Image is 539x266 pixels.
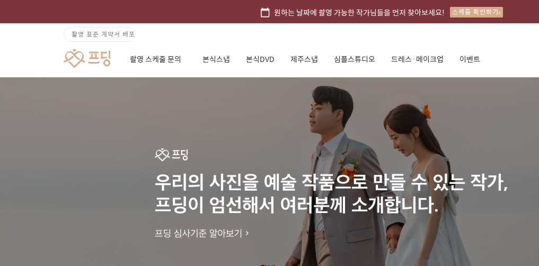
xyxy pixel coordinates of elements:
a: 촬영 스케줄 문의 [130,41,187,77]
a: 촬영 표준 계약서 배포 [64,27,136,42]
a: 드레스·메이크업 [391,41,444,77]
a: 대화 [70,191,137,217]
a: 심플스튜디오 [334,41,375,77]
a: 제주스냅 [290,41,318,77]
a: 홈 [3,191,70,217]
a: 설정 [137,191,204,217]
a: 이벤트 [460,41,480,77]
span: 촬영 표준 계약서 배포 [72,29,135,39]
span: 대화 [97,207,110,216]
a: 본식DVD [246,41,275,77]
span: 원하는 날짜에 촬영 가능한 작가님들을 먼저 찾아보세요! [274,6,445,18]
div: 스케줄 확인하기 [450,7,503,17]
a: 본식스냅 [202,41,230,77]
span: 홈 [33,207,40,215]
span: 설정 [164,207,176,215]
